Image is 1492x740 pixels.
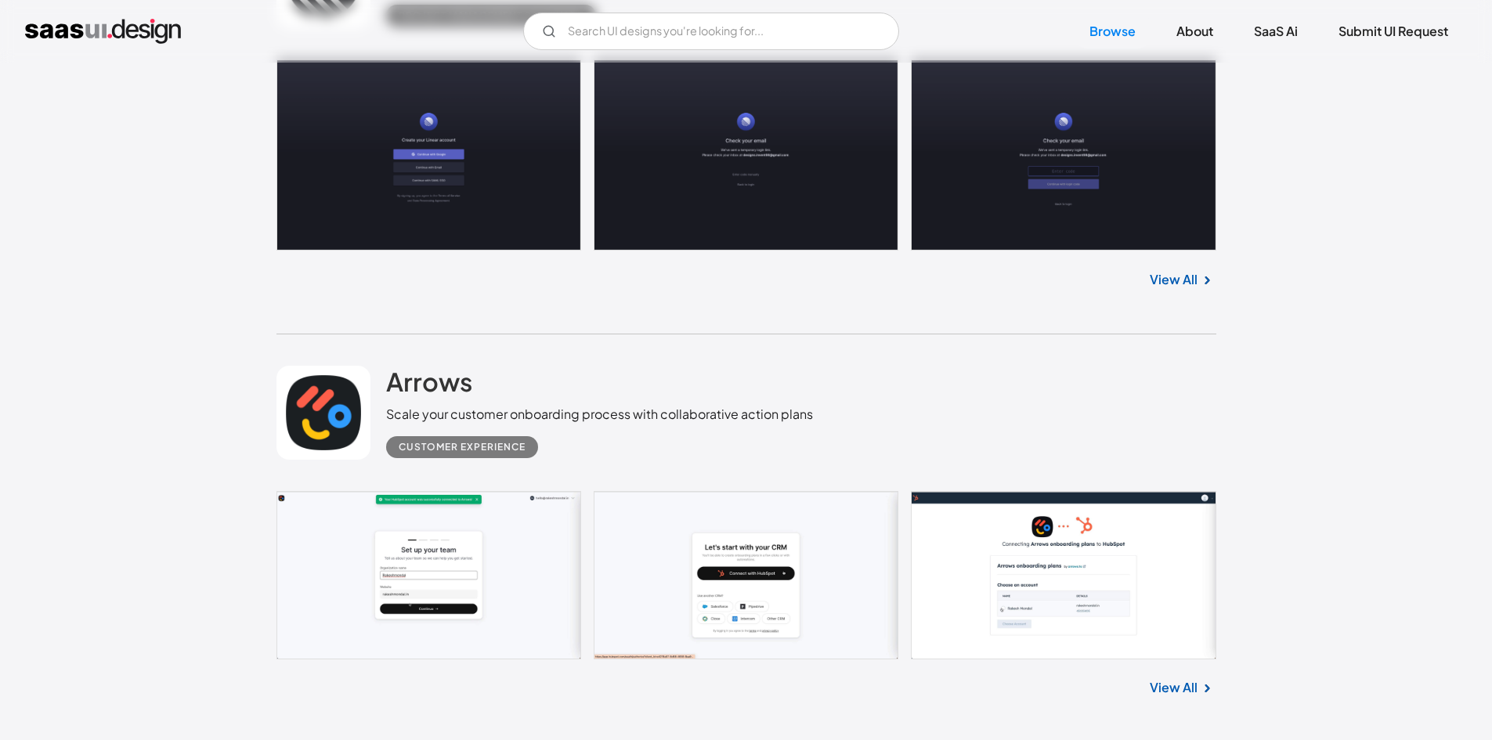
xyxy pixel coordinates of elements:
a: View All [1150,270,1198,289]
a: View All [1150,678,1198,697]
a: Submit UI Request [1320,14,1467,49]
h2: Arrows [386,366,472,397]
a: home [25,19,181,44]
div: Scale your customer onboarding process with collaborative action plans [386,405,813,424]
a: SaaS Ai [1235,14,1317,49]
form: Email Form [523,13,899,50]
a: Browse [1071,14,1154,49]
input: Search UI designs you're looking for... [523,13,899,50]
a: Arrows [386,366,472,405]
a: About [1158,14,1232,49]
div: Customer Experience [399,438,526,457]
